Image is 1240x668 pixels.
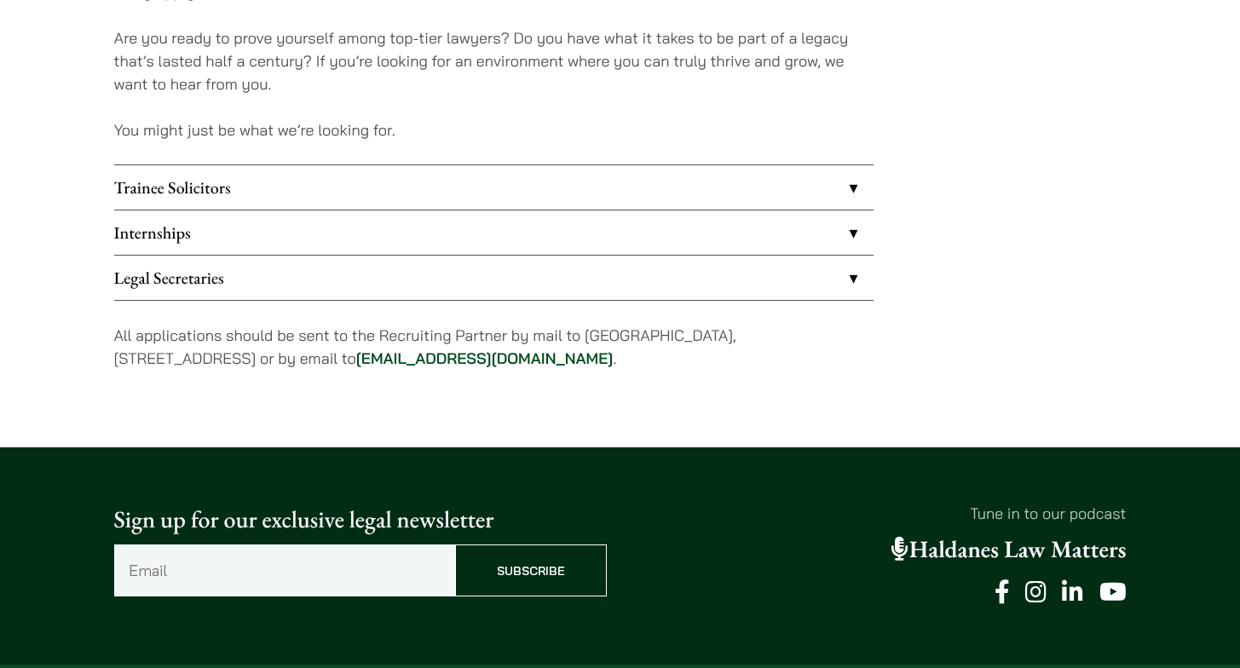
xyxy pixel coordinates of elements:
input: Email [114,544,455,596]
p: All applications should be sent to the Recruiting Partner by mail to [GEOGRAPHIC_DATA], [STREET_A... [114,324,874,370]
p: Tune in to our podcast [634,502,1127,525]
a: Haldanes Law Matters [891,534,1127,565]
p: Sign up for our exclusive legal newsletter [114,502,607,538]
input: Subscribe [455,544,607,596]
a: Internships [114,210,874,255]
a: [EMAIL_ADDRESS][DOMAIN_NAME] [356,348,614,368]
a: Trainee Solicitors [114,165,874,210]
a: Legal Secretaries [114,256,874,300]
p: You might just be what we’re looking for. [114,118,874,141]
p: Are you ready to prove yourself among top-tier lawyers? Do you have what it takes to be part of a... [114,26,874,95]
